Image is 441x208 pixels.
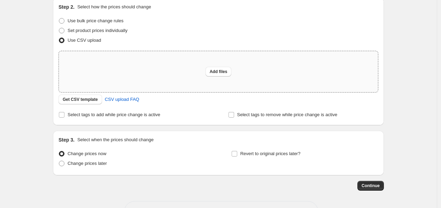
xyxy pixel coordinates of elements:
[59,95,102,104] button: Get CSV template
[68,161,107,166] span: Change prices later
[68,151,106,156] span: Change prices now
[63,97,98,102] span: Get CSV template
[77,3,151,10] p: Select how the prices should change
[59,136,75,143] h2: Step 3.
[240,151,301,156] span: Revert to original prices later?
[68,28,127,33] span: Set product prices individually
[357,181,384,191] button: Continue
[77,136,154,143] p: Select when the prices should change
[68,112,160,117] span: Select tags to add while price change is active
[68,18,123,23] span: Use bulk price change rules
[206,67,232,77] button: Add files
[68,38,101,43] span: Use CSV upload
[59,3,75,10] h2: Step 2.
[237,112,338,117] span: Select tags to remove while price change is active
[362,183,380,189] span: Continue
[210,69,227,74] span: Add files
[101,94,144,105] a: CSV upload FAQ
[105,96,139,103] span: CSV upload FAQ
